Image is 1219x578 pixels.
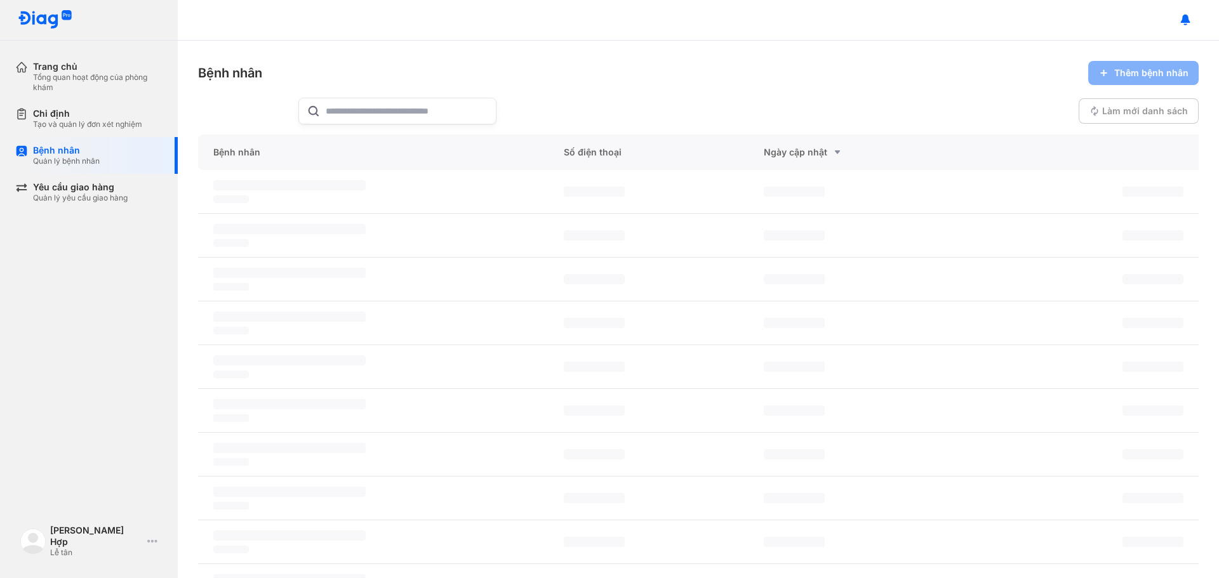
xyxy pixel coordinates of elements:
[764,230,825,240] span: ‌
[213,371,249,378] span: ‌
[213,399,366,409] span: ‌
[213,283,249,291] span: ‌
[1114,67,1189,79] span: Thêm bệnh nhân
[564,493,625,503] span: ‌
[564,405,625,416] span: ‌
[1102,105,1188,117] span: Làm mới danh sách
[33,61,163,72] div: Trang chủ
[764,362,825,372] span: ‌
[213,180,366,190] span: ‌
[564,362,625,372] span: ‌
[764,405,825,416] span: ‌
[33,72,163,93] div: Tổng quan hoạt động của phòng khám
[213,195,249,203] span: ‌
[33,108,142,119] div: Chỉ định
[213,458,249,466] span: ‌
[1122,449,1183,459] span: ‌
[33,193,128,203] div: Quản lý yêu cầu giao hàng
[33,156,100,166] div: Quản lý bệnh nhân
[198,135,549,170] div: Bệnh nhân
[564,318,625,328] span: ‌
[1122,537,1183,547] span: ‌
[1088,61,1199,85] button: Thêm bệnh nhân
[1122,274,1183,284] span: ‌
[1122,405,1183,416] span: ‌
[1122,362,1183,372] span: ‌
[50,548,142,558] div: Lễ tân
[213,443,366,453] span: ‌
[198,64,262,82] div: Bệnh nhân
[1122,493,1183,503] span: ‌
[213,487,366,497] span: ‌
[213,327,249,334] span: ‌
[1122,187,1183,197] span: ‌
[764,537,825,547] span: ‌
[213,530,366,541] span: ‌
[564,274,625,284] span: ‌
[764,318,825,328] span: ‌
[764,493,825,503] span: ‌
[764,145,933,160] div: Ngày cập nhật
[33,181,128,193] div: Yêu cầu giao hàng
[213,239,249,247] span: ‌
[1079,98,1199,124] button: Làm mới danh sách
[564,230,625,240] span: ‌
[1122,230,1183,240] span: ‌
[33,119,142,129] div: Tạo và quản lý đơn xét nghiệm
[564,537,625,547] span: ‌
[50,525,142,548] div: [PERSON_NAME] Hợp
[213,546,249,553] span: ‌
[213,502,249,509] span: ‌
[764,449,825,459] span: ‌
[213,224,366,234] span: ‌
[20,529,46,554] img: logo
[213,312,366,322] span: ‌
[564,449,625,459] span: ‌
[213,355,366,365] span: ‌
[18,10,72,30] img: logo
[33,145,100,156] div: Bệnh nhân
[564,187,625,197] span: ‌
[1122,318,1183,328] span: ‌
[213,414,249,422] span: ‌
[764,187,825,197] span: ‌
[764,274,825,284] span: ‌
[549,135,749,170] div: Số điện thoại
[213,268,366,278] span: ‌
